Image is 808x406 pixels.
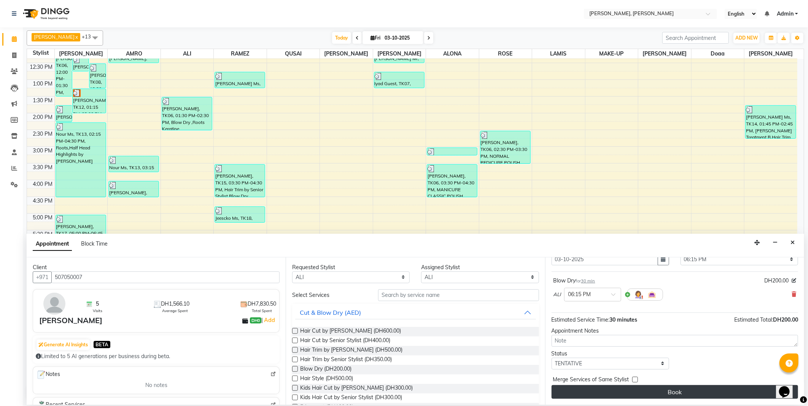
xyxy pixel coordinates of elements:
span: [PERSON_NAME] [55,49,108,59]
span: ADD NEW [735,35,758,41]
span: Hair Trim by [PERSON_NAME] (DH500.00) [300,346,402,355]
div: Cut & Blow Dry (AED) [300,308,361,317]
img: Hairdresser.png [634,290,643,299]
button: Generate AI Insights [37,339,90,350]
div: 3:00 PM [32,147,54,155]
div: Client [33,263,280,271]
div: 2:30 PM [32,130,54,138]
div: Status [552,350,669,358]
div: Nour Ms, TK13, 02:15 PM-04:30 PM, Roots,Half Head Highlights by [PERSON_NAME] [56,123,106,197]
div: 4:00 PM [32,180,54,188]
span: RAMEZ [214,49,267,59]
span: Estimated Total: [734,316,773,323]
div: Nour Ms, TK13, 03:15 PM-03:45 PM, Blow Dry [109,156,159,172]
div: [PERSON_NAME], TK12, 01:15 PM-02:00 PM, Roots [73,89,106,113]
i: Edit price [792,278,796,283]
span: ALONA [426,49,479,59]
span: 30 min [581,278,595,284]
span: DH200.00 [773,316,798,323]
span: Appointment [33,237,72,251]
span: DH7,830.50 [248,300,276,308]
div: Nour Ms, TK13, 03:00 PM-03:15 PM, FRENCH + [427,148,477,155]
span: | [261,316,276,325]
div: [PERSON_NAME] Ms, TK10, 12:15 PM-12:45 PM, Hair Treatments [73,56,89,71]
span: [PERSON_NAME] [34,34,75,40]
div: Requested Stylist [292,263,410,271]
div: [PERSON_NAME], TK06, 01:30 PM-02:30 PM, Blow Dry ,Roots Keratine [162,97,212,130]
small: for [576,278,595,284]
img: Interior.png [647,290,657,299]
div: 12:30 PM [29,63,54,71]
span: BETA [94,341,110,348]
div: 2:00 PM [32,113,54,121]
span: Notes [36,370,60,380]
input: Search by Name/Mobile/Email/Code [51,271,280,283]
span: Kids Hair Cut by Senior Stylist (DH300.00) [300,393,402,403]
span: Hair Trim by Senior Stylist (DH350.00) [300,355,392,365]
button: Close [787,237,798,249]
span: DH200.00 [764,277,789,285]
button: Book [552,385,798,399]
span: DH1,566.10 [161,300,189,308]
div: Assigned Stylist [421,263,539,271]
input: Search by service name [378,289,539,301]
span: +13 [82,33,97,40]
div: 4:30 PM [32,197,54,205]
span: DH0 [250,317,261,324]
div: [PERSON_NAME] Ms, TK10, 12:45 PM-01:15 PM, Blow Dry [215,72,265,88]
span: [PERSON_NAME] [373,49,426,59]
div: [PERSON_NAME], TK16, 04:00 PM-04:30 PM, Blow Dry [109,181,159,197]
div: Blow Dry [554,277,595,285]
a: x [75,34,78,40]
div: [PERSON_NAME] [39,315,102,326]
div: Select Services [286,291,372,299]
img: logo [19,3,72,24]
button: ADD NEW [733,33,760,43]
span: Hair Cut by [PERSON_NAME] (DH600.00) [300,327,401,336]
span: Blow Dry (DH200.00) [300,365,352,374]
span: AMRO [108,49,161,59]
span: [PERSON_NAME] [638,49,691,59]
span: ALI [554,291,561,298]
button: +971 [33,271,52,283]
button: Cut & Blow Dry (AED) [295,306,536,319]
img: avatar [43,293,65,315]
span: Merge Services of Same Stylist [553,376,629,385]
span: Visits [93,308,102,314]
span: 30 minutes [610,316,638,323]
div: [PERSON_NAME], TK06, 02:30 PM-03:30 PM, NORMAL PEDICURE,POLISH CHANGE HAND/FEET [480,131,530,163]
div: 3:30 PM [32,163,54,171]
div: [PERSON_NAME] Ms, TK14, 01:45 PM-02:45 PM, [PERSON_NAME] Treatment B,Hair Trim by Senior Stylist [746,106,796,138]
div: 1:30 PM [32,97,54,105]
input: yyyy-mm-dd [552,254,658,265]
div: Iyad Guest, TK07, 12:45 PM-01:15 PM, [PERSON_NAME] [374,72,424,88]
input: Search Appointment [662,32,729,44]
span: Total Spent [252,308,272,314]
span: No notes [145,381,167,389]
span: [PERSON_NAME] [320,49,373,59]
div: [PERSON_NAME], TK15, 03:30 PM-04:30 PM, Hair Trim by Senior Stylist,Blow Dry [215,165,265,197]
div: Appointment Notes [552,327,798,335]
div: Limited to 5 AI generations per business during beta. [36,352,277,360]
span: Block Time [81,240,108,247]
div: 1:00 PM [32,80,54,88]
span: Hair Style (DH500.00) [300,374,353,384]
div: 5:30 PM [32,230,54,238]
span: Hair Cut by Senior Stylist (DH400.00) [300,336,390,346]
span: Fri [369,35,382,41]
a: Add [263,316,276,325]
span: Doaa [692,49,744,59]
div: Jeescko Ms, TK18, 04:45 PM-05:15 PM, Hair Cut by Senior Stylist [215,207,265,222]
span: Admin [777,10,794,18]
span: Kids Hair Cut by [PERSON_NAME] (DH300.00) [300,384,413,393]
span: 5 [96,300,99,308]
div: [PERSON_NAME], TK06, 03:30 PM-04:30 PM, MANICURE CLASSIC POLISH [427,165,477,197]
iframe: chat widget [776,376,800,398]
div: 5:00 PM [32,214,54,222]
span: Today [332,32,351,44]
div: [PERSON_NAME], TK06, 12:00 PM-01:30 PM, Full Color by [PERSON_NAME],Fibre Clinix Treatment [56,47,72,96]
div: [PERSON_NAME], TK08, 12:30 PM-01:15 PM, Roots [89,64,105,88]
span: ROSE [479,49,532,59]
div: Stylist [27,49,54,57]
span: QUSAI [267,49,320,59]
